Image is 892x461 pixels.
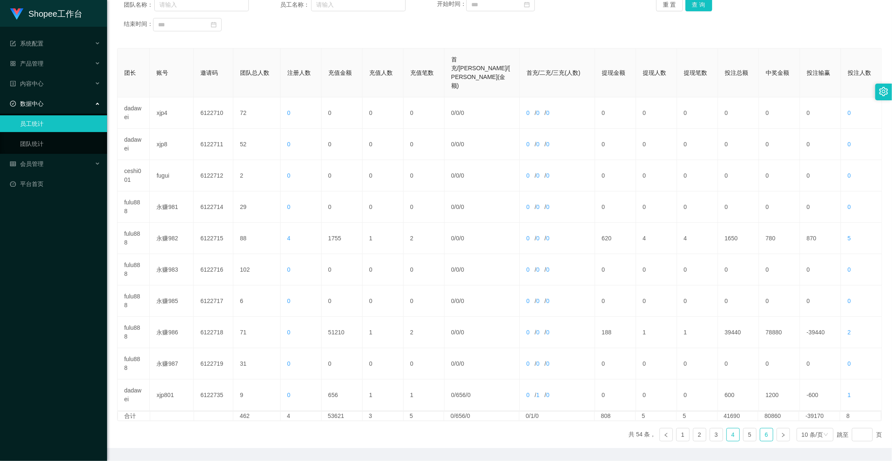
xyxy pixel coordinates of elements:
span: 0 [461,266,464,273]
td: 合计 [118,412,150,420]
span: 0 [527,392,530,398]
td: 78880 [759,317,800,348]
span: 0 [527,329,530,336]
span: 0 [546,204,550,210]
i: 图标: calendar [211,22,217,28]
td: 0 [718,97,759,129]
span: 系统配置 [10,40,43,47]
span: 0 [546,392,550,398]
span: 0 [456,235,459,242]
td: 0 [677,348,718,379]
td: 0 [759,97,800,129]
span: 0 [456,110,459,116]
td: 0 [322,285,363,317]
td: / / [445,254,520,285]
td: 0 [800,191,841,223]
h1: Shopee工作台 [28,0,82,27]
span: 4 [287,235,291,242]
td: 0 [595,191,636,223]
td: / / [445,129,520,160]
td: 0 [718,285,759,317]
td: 0/1/0 [519,412,595,420]
td: 0/656/0 [444,412,519,420]
td: / / [445,348,520,379]
td: 0 [595,97,636,129]
span: 0 [546,329,550,336]
td: 9 [233,379,281,411]
td: 0 [636,191,677,223]
span: 0 [461,172,464,179]
td: 0 [677,254,718,285]
span: 0 [461,329,464,336]
span: 0 [848,204,851,210]
i: 图标: right [781,433,786,438]
span: 首充/二充/三充(人数) [527,69,580,76]
span: 投注总额 [725,69,748,76]
div: 10 条/页 [802,428,823,441]
span: 0 [451,172,455,179]
td: / / [520,285,595,317]
span: 0 [287,266,291,273]
span: 0 [536,360,539,367]
td: 0 [636,348,677,379]
i: 图标: calendar [524,2,530,8]
span: 0 [451,235,455,242]
span: 账号 [156,69,168,76]
span: 0 [527,172,530,179]
td: 656 [322,379,363,411]
td: 6 [233,285,281,317]
span: 0 [527,235,530,242]
span: 0 [848,266,851,273]
span: 0 [546,360,550,367]
td: 72 [233,97,281,129]
li: 上一页 [659,428,673,441]
td: 永赚982 [150,223,194,254]
td: 102 [233,254,281,285]
td: 0 [800,254,841,285]
td: 0 [636,160,677,191]
span: 充值金额 [328,69,352,76]
td: 1 [636,317,677,348]
span: 开始时间： [437,1,466,8]
span: 656 [456,392,465,398]
span: 0 [451,298,455,304]
td: fulu888 [118,317,150,348]
td: 0 [759,348,800,379]
a: 5 [744,428,756,441]
td: 0 [759,160,800,191]
span: 0 [536,266,539,273]
span: 会员管理 [10,160,43,167]
td: 0 [759,285,800,317]
span: 提现人数 [643,69,666,76]
td: 4 [281,412,322,420]
td: 51210 [322,317,363,348]
td: 0 [718,129,759,160]
td: 0 [322,191,363,223]
td: / / [445,160,520,191]
span: 0 [451,360,455,367]
span: 员工名称： [280,0,311,9]
span: 0 [848,172,851,179]
span: 0 [456,266,459,273]
span: 0 [461,141,464,148]
i: 图标: down [823,432,828,438]
span: 0 [527,141,530,148]
td: / / [520,379,595,411]
td: fulu888 [118,348,150,379]
td: 4 [677,223,718,254]
td: 0 [595,129,636,160]
span: 0 [461,204,464,210]
span: 0 [546,110,550,116]
span: 中奖金额 [766,69,789,76]
span: 0 [536,172,539,179]
td: 0 [800,129,841,160]
span: 0 [546,141,550,148]
a: 6 [760,428,773,441]
span: 0 [456,172,459,179]
td: 0 [363,348,404,379]
span: 0 [451,266,455,273]
td: 0 [404,348,445,379]
td: 1 [404,379,445,411]
span: 0 [287,204,291,210]
td: 1 [363,223,404,254]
